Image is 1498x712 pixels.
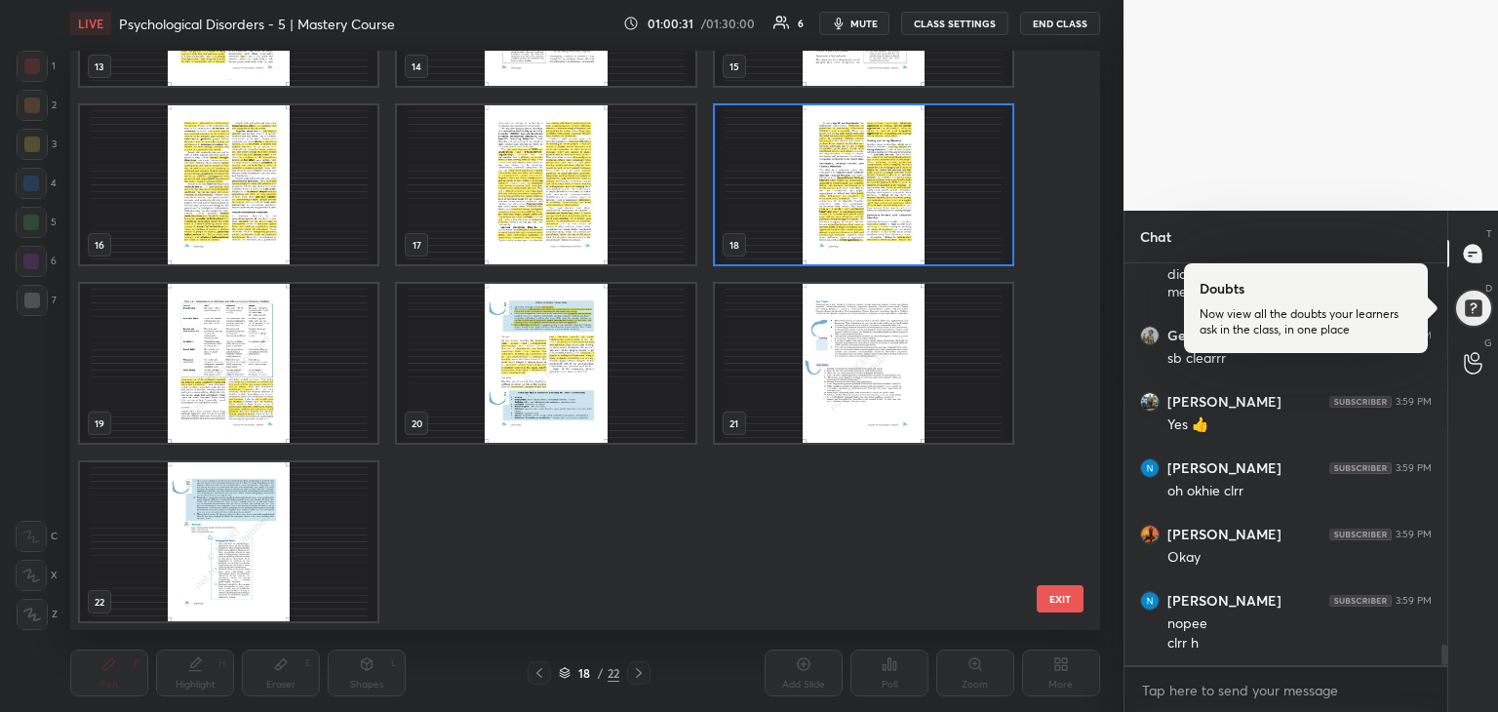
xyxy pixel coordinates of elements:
div: / [598,667,604,679]
img: thumbnail.jpg [1141,393,1159,411]
img: 4P8fHbbgJtejmAAAAAElFTkSuQmCC [1329,462,1392,474]
img: 4P8fHbbgJtejmAAAAAElFTkSuQmCC [1329,595,1392,607]
button: END CLASS [1020,12,1100,35]
div: 1 [17,51,56,82]
div: grid [1124,263,1447,665]
div: 4 [16,168,57,199]
img: thumbnail.jpg [1141,327,1159,344]
div: Z [17,599,58,630]
img: thumbnail.jpg [1141,459,1159,477]
div: clrr h [1167,634,1432,653]
div: 3 [17,129,57,160]
div: grid [70,51,1066,630]
img: 17596559363QQ25Y.pdf [80,462,377,621]
h4: Psychological Disorders - 5 | Mastery Course [119,15,395,33]
div: LIVE [70,12,111,35]
p: Chat [1124,211,1187,262]
div: 3:59 PM [1396,529,1432,540]
img: 17596559363QQ25Y.pdf [397,284,694,443]
div: 3:59 PM [1396,462,1432,474]
div: didi hyperactivity aur [MEDICAL_DATA] mein difference? [1167,265,1432,302]
div: 18 [574,667,594,679]
div: sb clearrr [1167,349,1432,369]
img: 17596559363QQ25Y.pdf [80,105,377,264]
p: D [1485,281,1492,296]
div: Okay [1167,548,1432,568]
p: T [1486,226,1492,241]
img: 17596559363QQ25Y.pdf [715,105,1012,264]
div: Yes 👍 [1167,415,1432,435]
div: 3:59 PM [1396,396,1432,408]
div: 6 [798,19,804,28]
p: G [1484,336,1492,350]
button: EXIT [1037,585,1084,613]
div: 22 [608,664,619,682]
div: C [16,521,58,552]
h6: [PERSON_NAME] [1167,459,1281,477]
h6: [PERSON_NAME] [1167,526,1281,543]
div: nopee [1167,614,1432,634]
img: 17596559363QQ25Y.pdf [715,284,1012,443]
div: 7 [17,285,57,316]
img: 4P8fHbbgJtejmAAAAAElFTkSuQmCC [1329,396,1392,408]
h6: [PERSON_NAME] [1167,592,1281,610]
img: thumbnail.jpg [1141,526,1159,543]
button: mute [819,12,889,35]
h6: Geetika [1167,327,1218,344]
div: 3:59 PM [1396,595,1432,607]
span: mute [850,17,878,30]
img: thumbnail.jpg [1141,592,1159,610]
h6: [PERSON_NAME] [1167,393,1281,411]
img: 4P8fHbbgJtejmAAAAAElFTkSuQmCC [1329,529,1392,540]
div: 6 [16,246,57,277]
div: oh okhie clrr [1167,482,1432,501]
img: 17596559363QQ25Y.pdf [397,105,694,264]
div: X [16,560,58,591]
div: 5 [16,207,57,238]
img: 17596559363QQ25Y.pdf [80,284,377,443]
div: 2 [17,90,57,121]
button: CLASS SETTINGS [901,12,1008,35]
